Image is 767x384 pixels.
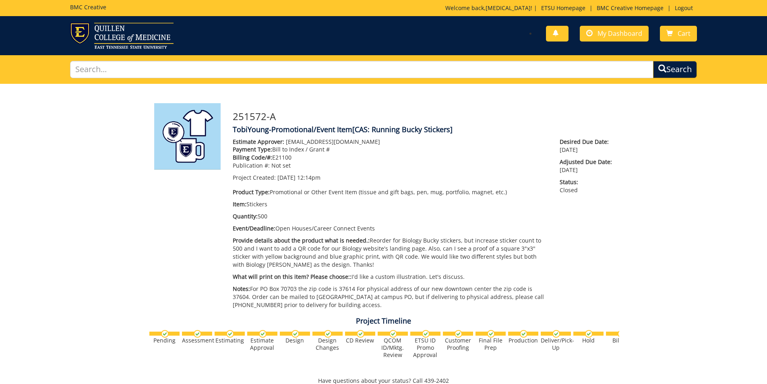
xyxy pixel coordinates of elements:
img: checkmark [487,330,495,338]
p: For PO Box 70703 the zip code is 37614 For physical address of our new downtown center the zip co... [233,285,548,309]
p: Bill to Index / Grant # [233,145,548,154]
img: checkmark [422,330,430,338]
span: Project Created: [233,174,276,181]
span: Billing Code/#: [233,154,272,161]
span: Desired Due Date: [560,138,613,146]
img: checkmark [455,330,462,338]
div: Design Changes [312,337,343,351]
p: [DATE] [560,158,613,174]
a: Cart [660,26,697,42]
div: Estimate Approval [247,337,277,351]
span: [CAS: Running Bucky Stickers] [352,125,453,134]
span: Status: [560,178,613,186]
a: [MEDICAL_DATA] [486,4,531,12]
span: Event/Deadline: [233,224,275,232]
img: checkmark [520,330,527,338]
span: Notes: [233,285,250,293]
span: Not set [271,162,291,169]
p: I'd like a custom illustration. Let's discuss. [233,273,548,281]
div: Billing [606,337,636,344]
img: checkmark [585,330,593,338]
span: [DATE] 12:14pm [277,174,320,181]
span: Estimate Approver: [233,138,284,145]
img: checkmark [357,330,364,338]
h3: 251572-A [233,111,613,122]
p: Open Houses/Career Connect Events [233,224,548,232]
span: Provide details about the product what is needed.: [233,237,370,244]
img: Product featured image [154,103,221,170]
span: Item: [233,200,246,208]
img: checkmark [292,330,299,338]
span: What will print on this item? Please choose:: [233,273,351,280]
p: Closed [560,178,613,194]
p: Welcome back, ! | | | [445,4,697,12]
h5: BMC Creative [70,4,106,10]
span: Product Type: [233,188,270,196]
p: [EMAIL_ADDRESS][DOMAIN_NAME] [233,138,548,146]
div: Design [280,337,310,344]
a: ETSU Homepage [537,4,589,12]
img: checkmark [552,330,560,338]
img: checkmark [226,330,234,338]
p: 500 [233,212,548,220]
div: Deliver/Pick-Up [541,337,571,351]
p: Stickers [233,200,548,208]
img: checkmark [618,330,625,338]
img: ETSU logo [70,23,174,49]
h4: TobiYoung-Promotional/Event Item [233,126,613,134]
a: Logout [671,4,697,12]
a: My Dashboard [580,26,649,42]
input: Search... [70,61,654,78]
img: checkmark [194,330,201,338]
span: Adjusted Due Date: [560,158,613,166]
div: ETSU ID Promo Approval [410,337,440,359]
button: Search [653,61,697,78]
div: Estimating [215,337,245,344]
p: [DATE] [560,138,613,154]
span: Quantity: [233,212,258,220]
a: BMC Creative Homepage [593,4,668,12]
div: Assessment [182,337,212,344]
h4: Project Timeline [148,317,619,325]
p: Promotional or Other Event Item (tissue and gift bags, pen, mug, portfolio, magnet, etc.) [233,188,548,196]
img: checkmark [259,330,267,338]
div: CD Review [345,337,375,344]
img: checkmark [389,330,397,338]
span: Cart [678,29,691,38]
img: checkmark [324,330,332,338]
div: Pending [149,337,180,344]
div: Final File Prep [475,337,506,351]
p: E21100 [233,154,548,162]
span: My Dashboard [597,29,642,38]
span: Publication #: [233,162,270,169]
div: Hold [573,337,604,344]
img: checkmark [161,330,169,338]
span: Payment Type: [233,145,272,153]
div: Production [508,337,538,344]
div: Customer Proofing [443,337,473,351]
div: QCOM ID/Mktg. Review [378,337,408,359]
p: Reorder for Biology Bucky stickers, but increase sticker count to 500 and I want to add a QR code... [233,237,548,269]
